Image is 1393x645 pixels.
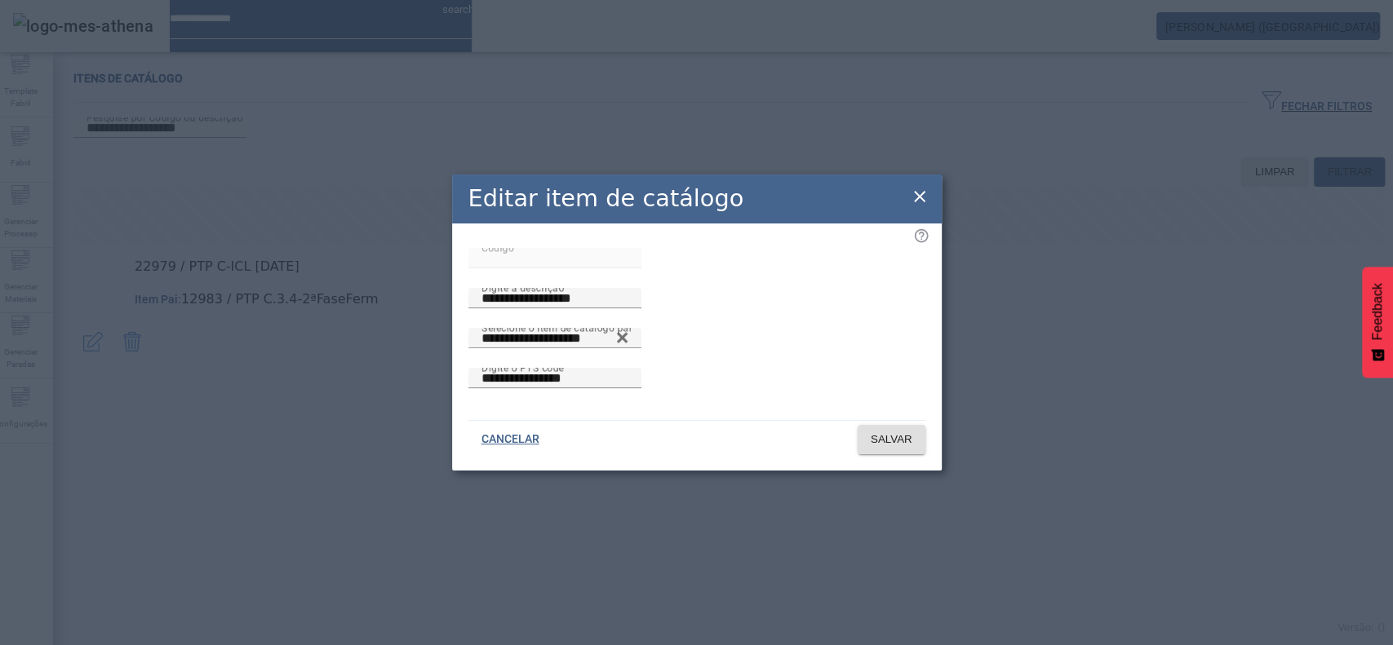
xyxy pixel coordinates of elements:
[468,181,744,216] h2: Editar item de catálogo
[871,431,912,448] span: SALVAR
[1370,283,1385,340] span: Feedback
[481,329,628,348] input: Number
[481,281,564,293] mat-label: Digite a descrição
[858,425,925,454] button: SALVAR
[481,321,632,333] mat-label: Selecione o item de catálogo pai
[1362,267,1393,378] button: Feedback - Mostrar pesquisa
[468,425,552,454] button: CANCELAR
[481,431,539,448] span: CANCELAR
[481,361,564,373] mat-label: Digite o PTS code
[481,241,514,253] mat-label: Código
